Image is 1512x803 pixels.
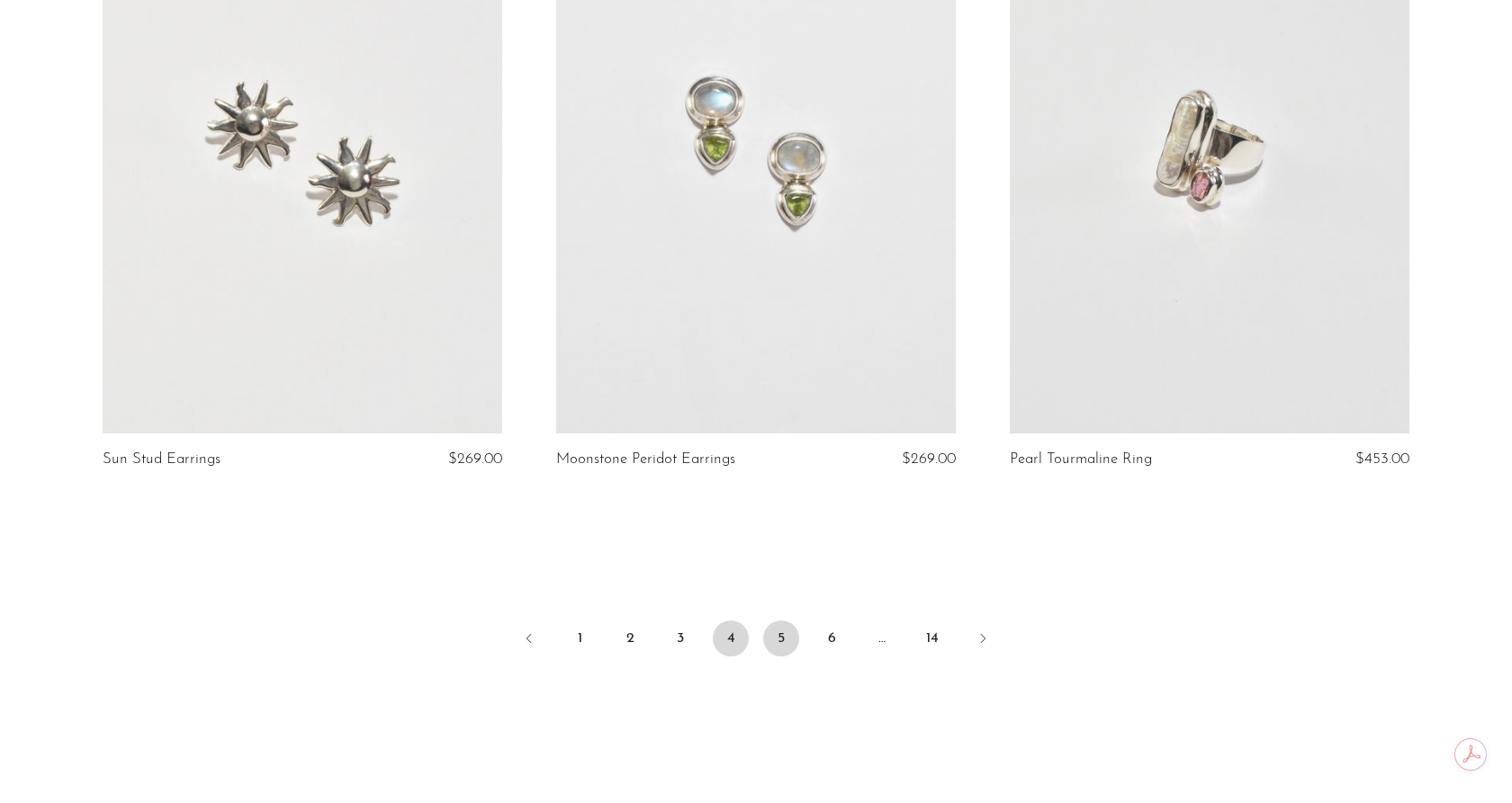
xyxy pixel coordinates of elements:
[103,451,220,468] a: Sun Stud Earrings
[511,620,547,660] a: Previous
[1355,451,1409,467] span: $453.00
[556,451,735,468] a: Moonstone Peridot Earrings
[864,620,900,656] span: …
[713,620,749,656] span: 4
[814,620,850,656] a: 6
[448,451,502,467] span: $269.00
[763,620,799,656] a: 5
[965,620,1001,660] a: Next
[562,620,598,656] a: 1
[914,620,950,656] a: 14
[1010,451,1152,468] a: Pearl Tourmaline Ring
[612,620,648,656] a: 2
[662,620,698,656] a: 3
[902,451,956,467] span: $269.00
